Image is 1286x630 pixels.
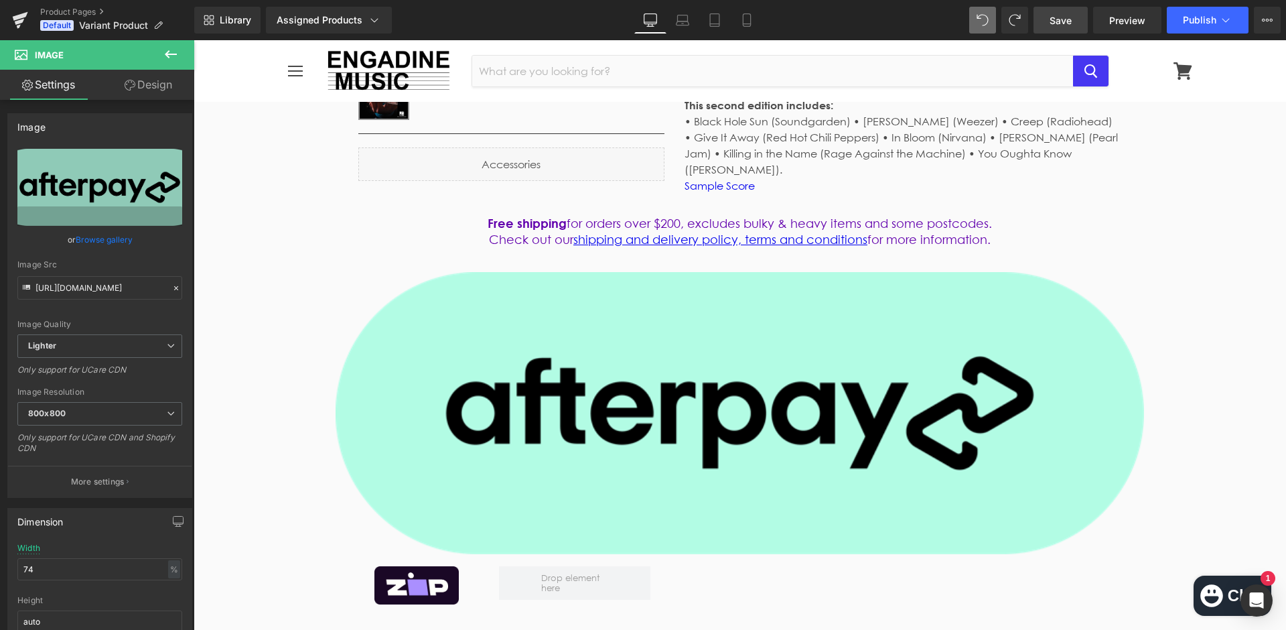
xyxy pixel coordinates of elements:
span: Library [220,14,251,26]
p: More settings [71,476,125,488]
span: Variant Product [79,20,148,31]
span: Publish [1183,15,1216,25]
a: Design [100,70,197,100]
div: Image Resolution [17,387,182,397]
a: Product Pages [40,7,194,17]
div: Only support for UCare CDN and Shopify CDN [17,432,182,462]
div: Image [17,114,46,133]
span: Save [1050,13,1072,27]
b: 800x800 [28,408,66,418]
div: Width [17,544,40,553]
button: More settings [8,466,192,497]
a: Preview [1093,7,1161,34]
b: Lighter [28,340,56,351]
div: Open Intercom Messenger [1240,584,1273,617]
p: for orders over $200, excludes bulky & heavy items and some postcodes. Check out our for more inf... [188,176,905,207]
button: Redo [1001,7,1028,34]
b: This second edition includes: [491,58,640,72]
button: Search [879,15,915,46]
a: Desktop [634,7,666,34]
a: Laptop [666,7,699,34]
a: shipping and delivery policy, terms and conditions [380,192,674,206]
div: Assigned Products [277,13,381,27]
span: Preview [1109,13,1145,27]
div: Height [17,596,182,605]
div: Only support for UCare CDN [17,365,182,384]
a: Mobile [731,7,763,34]
strong: Free shipping [294,176,373,190]
span: Image [35,50,64,60]
div: or [17,233,182,247]
input: auto [17,558,182,580]
div: % [168,560,180,578]
button: More [1254,7,1281,34]
button: Publish [1167,7,1248,34]
a: New Library [194,7,261,34]
div: Dimension [17,509,64,527]
button: Undo [969,7,996,34]
div: Image Src [17,260,182,269]
inbox-online-store-chat: Shopify online store chat [996,535,1082,579]
a: Browse gallery [76,228,133,251]
input: Link [17,276,182,300]
span: Default [40,20,74,31]
a: Tablet [699,7,731,34]
div: Image Quality [17,320,182,329]
a: Sample Score [491,139,561,152]
input: Search [279,15,879,46]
